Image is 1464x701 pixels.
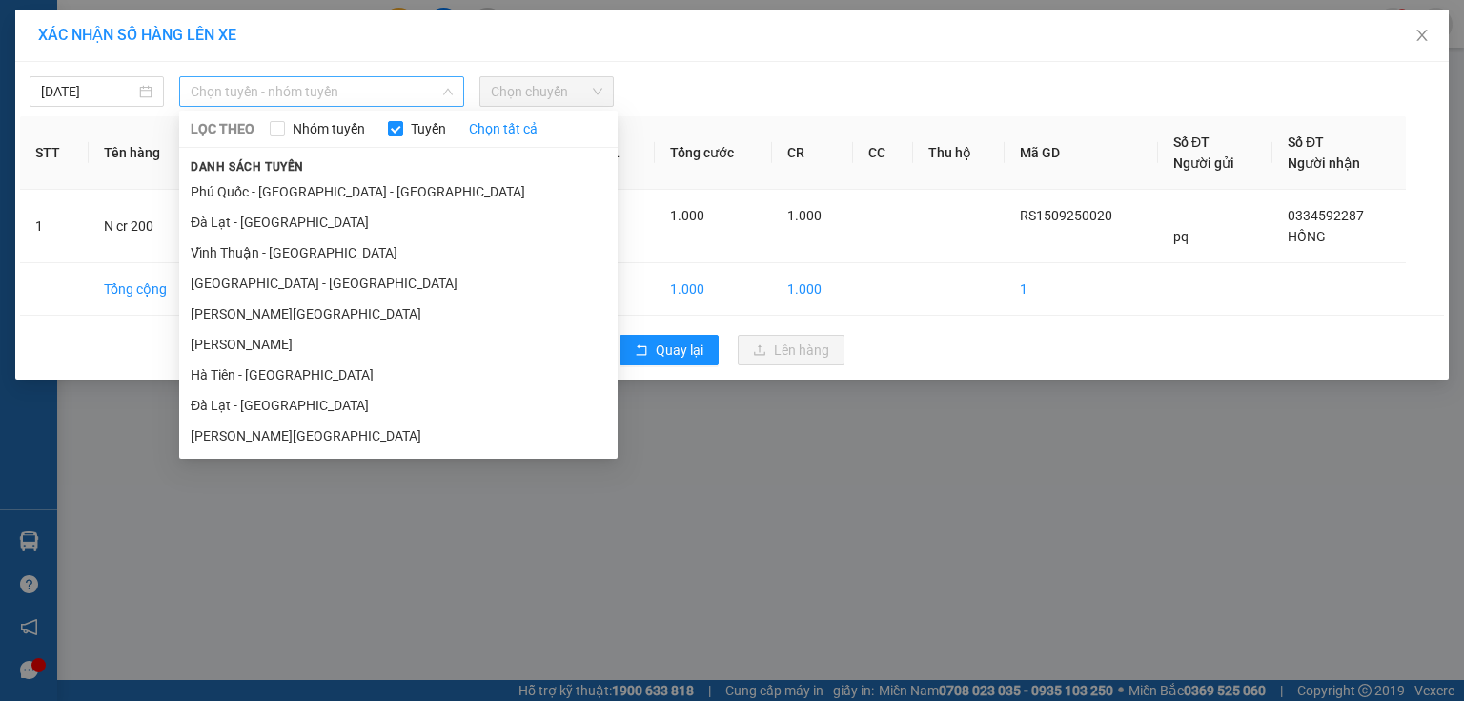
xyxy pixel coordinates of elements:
[491,77,602,106] span: Chọn chuyến
[1414,28,1430,43] span: close
[89,190,205,263] td: N cr 200
[20,116,89,190] th: STT
[179,329,618,360] li: [PERSON_NAME]
[1005,116,1158,190] th: Mã GD
[772,263,853,316] td: 1.000
[655,116,773,190] th: Tổng cước
[655,263,773,316] td: 1.000
[179,207,618,237] li: Đà Lạt - [GEOGRAPHIC_DATA]
[670,208,704,223] span: 1.000
[191,118,254,139] span: LỌC THEO
[1288,208,1364,223] span: 0334592287
[1288,155,1360,171] span: Người nhận
[469,118,538,139] a: Chọn tất cả
[1288,134,1324,150] span: Số ĐT
[772,116,853,190] th: CR
[1005,263,1158,316] td: 1
[1173,134,1210,150] span: Số ĐT
[179,360,618,390] li: Hà Tiên - [GEOGRAPHIC_DATA]
[179,299,618,329] li: [PERSON_NAME][GEOGRAPHIC_DATA]
[1288,229,1326,244] span: HỒNG
[1173,229,1189,244] span: pq
[1173,155,1234,171] span: Người gửi
[635,343,648,359] span: rollback
[285,118,373,139] span: Nhóm tuyến
[89,263,205,316] td: Tổng cộng
[403,118,454,139] span: Tuyến
[656,340,703,361] span: Quay lại
[179,390,618,421] li: Đà Lạt - [GEOGRAPHIC_DATA]
[20,190,89,263] td: 1
[1395,10,1449,63] button: Close
[1020,208,1112,223] span: RS1509250020
[738,335,844,365] button: uploadLên hàng
[191,77,453,106] span: Chọn tuyến - nhóm tuyến
[179,158,315,175] span: Danh sách tuyến
[179,421,618,451] li: [PERSON_NAME][GEOGRAPHIC_DATA]
[179,237,618,268] li: Vĩnh Thuận - [GEOGRAPHIC_DATA]
[913,116,1005,190] th: Thu hộ
[620,335,719,365] button: rollbackQuay lại
[442,86,454,97] span: down
[179,268,618,299] li: [GEOGRAPHIC_DATA] - [GEOGRAPHIC_DATA]
[89,116,205,190] th: Tên hàng
[38,26,236,44] span: XÁC NHẬN SỐ HÀNG LÊN XE
[787,208,822,223] span: 1.000
[853,116,912,190] th: CC
[41,81,135,102] input: 15/09/2025
[179,176,618,207] li: Phú Quốc - [GEOGRAPHIC_DATA] - [GEOGRAPHIC_DATA]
